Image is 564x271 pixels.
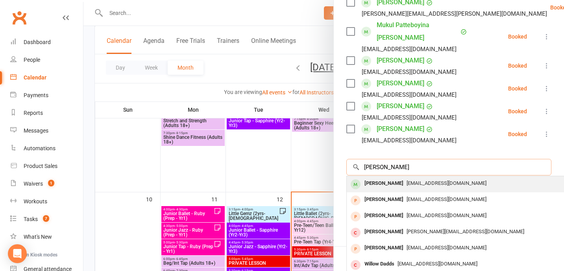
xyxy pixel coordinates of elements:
span: [EMAIL_ADDRESS][DOMAIN_NAME] [407,245,486,251]
div: prospect [351,212,361,221]
a: Calendar [10,69,83,87]
div: member [351,260,361,270]
a: Product Sales [10,157,83,175]
a: Messages [10,122,83,140]
span: [EMAIL_ADDRESS][DOMAIN_NAME] [398,261,477,267]
div: member [351,179,361,189]
div: What's New [24,234,52,240]
div: member [351,228,361,238]
div: Workouts [24,198,47,205]
div: Booked [508,131,527,137]
div: Willow Dadds [361,258,398,270]
div: Booked [508,34,527,39]
div: Booked [508,109,527,114]
div: Dashboard [24,39,51,45]
div: prospect [351,244,361,254]
div: [PERSON_NAME][EMAIL_ADDRESS][PERSON_NAME][DOMAIN_NAME] [362,9,547,19]
div: [EMAIL_ADDRESS][DOMAIN_NAME] [362,135,457,146]
div: Payments [24,92,48,98]
div: Calendar [24,74,46,81]
span: 7 [43,215,49,222]
span: [PERSON_NAME][EMAIL_ADDRESS][DOMAIN_NAME] [407,229,524,234]
span: 1 [48,180,54,186]
div: People [24,57,40,63]
div: [PERSON_NAME] [361,210,407,221]
a: Mukul Patteboyina [PERSON_NAME] [377,19,459,44]
span: [EMAIL_ADDRESS][DOMAIN_NAME] [407,180,486,186]
div: Waivers [24,181,43,187]
div: [PERSON_NAME] [361,226,407,238]
div: Open Intercom Messenger [8,244,27,263]
div: Automations [24,145,55,151]
a: Automations [10,140,83,157]
div: [PERSON_NAME] [361,178,407,189]
a: Reports [10,104,83,122]
a: Waivers 1 [10,175,83,193]
div: Booked [508,63,527,68]
div: [EMAIL_ADDRESS][DOMAIN_NAME] [362,90,457,100]
a: Payments [10,87,83,104]
div: [EMAIL_ADDRESS][DOMAIN_NAME] [362,112,457,123]
div: [EMAIL_ADDRESS][DOMAIN_NAME] [362,67,457,77]
div: prospect [351,195,361,205]
span: [EMAIL_ADDRESS][DOMAIN_NAME] [407,196,486,202]
a: Dashboard [10,33,83,51]
span: [EMAIL_ADDRESS][DOMAIN_NAME] [407,212,486,218]
div: Messages [24,127,48,134]
a: Tasks 7 [10,210,83,228]
a: [PERSON_NAME] [377,54,424,67]
a: Clubworx [9,8,29,28]
a: [PERSON_NAME] [377,100,424,112]
div: Product Sales [24,163,57,169]
div: [PERSON_NAME] [361,194,407,205]
a: What's New [10,228,83,246]
div: [PERSON_NAME] [361,242,407,254]
a: [PERSON_NAME] [377,123,424,135]
a: People [10,51,83,69]
a: [PERSON_NAME] [377,77,424,90]
div: Reports [24,110,43,116]
div: Tasks [24,216,38,222]
a: Workouts [10,193,83,210]
input: Search to add attendees [346,159,551,175]
div: [EMAIL_ADDRESS][DOMAIN_NAME] [362,44,457,54]
div: Booked [508,86,527,91]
